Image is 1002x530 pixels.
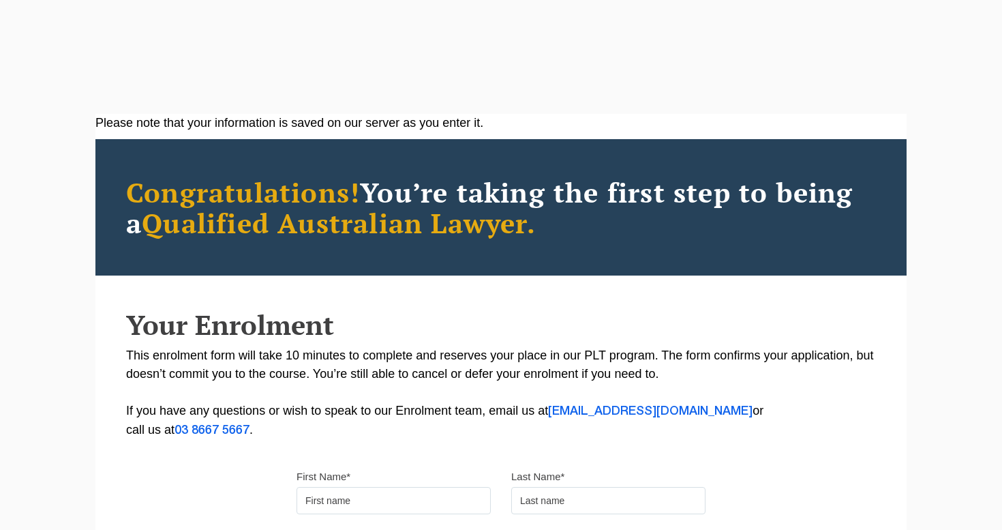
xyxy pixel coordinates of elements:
span: Qualified Australian Lawyer. [142,205,536,241]
input: Last name [511,487,705,514]
a: 03 8667 5667 [174,425,249,436]
h2: Your Enrolment [126,310,876,340]
label: Last Name* [511,470,564,484]
p: This enrolment form will take 10 minutes to complete and reserves your place in our PLT program. ... [126,347,876,440]
label: First Name* [297,470,350,484]
input: First name [297,487,491,514]
span: Congratulations! [126,174,360,210]
a: [EMAIL_ADDRESS][DOMAIN_NAME] [548,406,753,417]
div: Please note that your information is saved on our server as you enter it. [95,114,907,132]
h2: You’re taking the first step to being a [126,177,876,238]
